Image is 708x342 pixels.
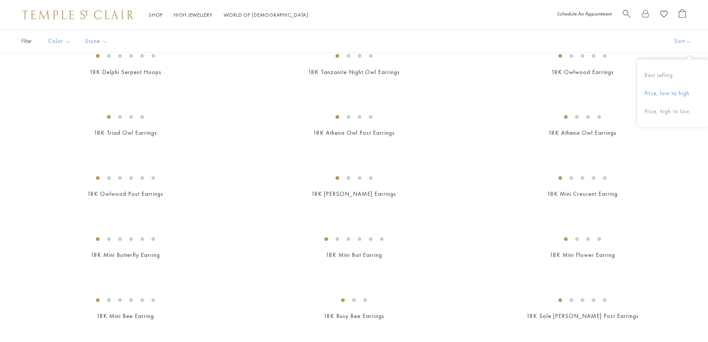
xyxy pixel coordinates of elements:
a: 18K Athena Owl Earrings [548,129,617,137]
a: 18K Mini Flower Earring [550,251,615,259]
button: Show sort by [658,30,708,53]
button: Best selling [637,66,708,84]
a: Schedule An Appointment [557,10,612,17]
a: World of [DEMOGRAPHIC_DATA]World of [DEMOGRAPHIC_DATA] [224,11,308,18]
a: 18K Mini Bat Earring [326,251,382,259]
a: 18K Mini Bee Earring [97,312,154,320]
a: Open Shopping Bag [679,9,686,21]
button: Price, high to low [637,103,708,121]
a: Search [623,9,631,21]
a: High JewelleryHigh Jewellery [174,11,213,18]
a: ShopShop [149,11,163,18]
button: Price, low to high [637,84,708,103]
span: Stone [81,37,113,46]
a: 18K [PERSON_NAME] Earrings [311,190,396,198]
a: View Wishlist [660,9,668,21]
a: 18K Mini Crescent Earring [547,190,618,198]
button: Stone [80,33,113,50]
a: 18K Tanzanite Night Owl Earrings [308,68,400,76]
button: Color [43,33,76,50]
a: 18K Athena Owl Post Earrings [313,129,395,137]
a: 18K Triad Owl Earrings [94,129,157,137]
a: 18K Busy Bee Earrings [324,312,384,320]
a: 18K Owlwood Earrings [551,68,614,76]
nav: Main navigation [149,10,308,20]
a: 18K Owlwood Post Earrings [87,190,163,198]
a: 18K Mini Butterfly Earring [91,251,160,259]
img: Temple St. Clair [22,10,134,19]
a: 18K Delphi Serpent Hoops [90,68,161,76]
span: Color [44,37,76,46]
a: 18K Sole [PERSON_NAME] Post Earrings [527,312,639,320]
